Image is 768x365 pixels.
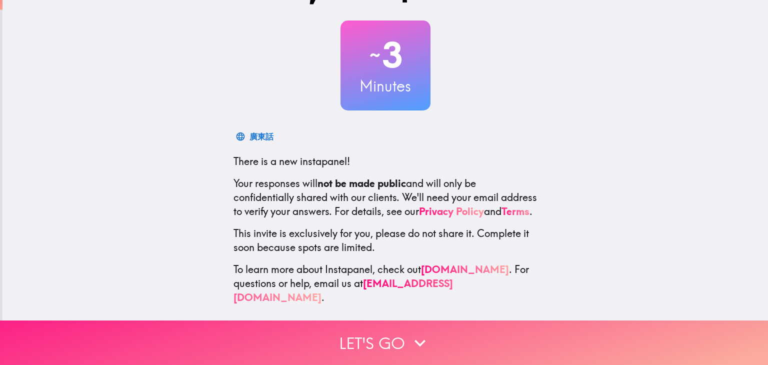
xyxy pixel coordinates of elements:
[249,129,273,143] div: 廣東話
[233,176,537,218] p: Your responses will and will only be confidentially shared with our clients. We'll need your emai...
[233,126,277,146] button: 廣東話
[419,205,484,217] a: Privacy Policy
[501,205,529,217] a: Terms
[233,226,537,254] p: This invite is exclusively for you, please do not share it. Complete it soon because spots are li...
[340,34,430,75] h2: 3
[368,40,382,70] span: ~
[233,155,350,167] span: There is a new instapanel!
[340,75,430,96] h3: Minutes
[317,177,406,189] b: not be made public
[421,263,509,275] a: [DOMAIN_NAME]
[233,277,453,303] a: [EMAIL_ADDRESS][DOMAIN_NAME]
[233,262,537,304] p: To learn more about Instapanel, check out . For questions or help, email us at .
